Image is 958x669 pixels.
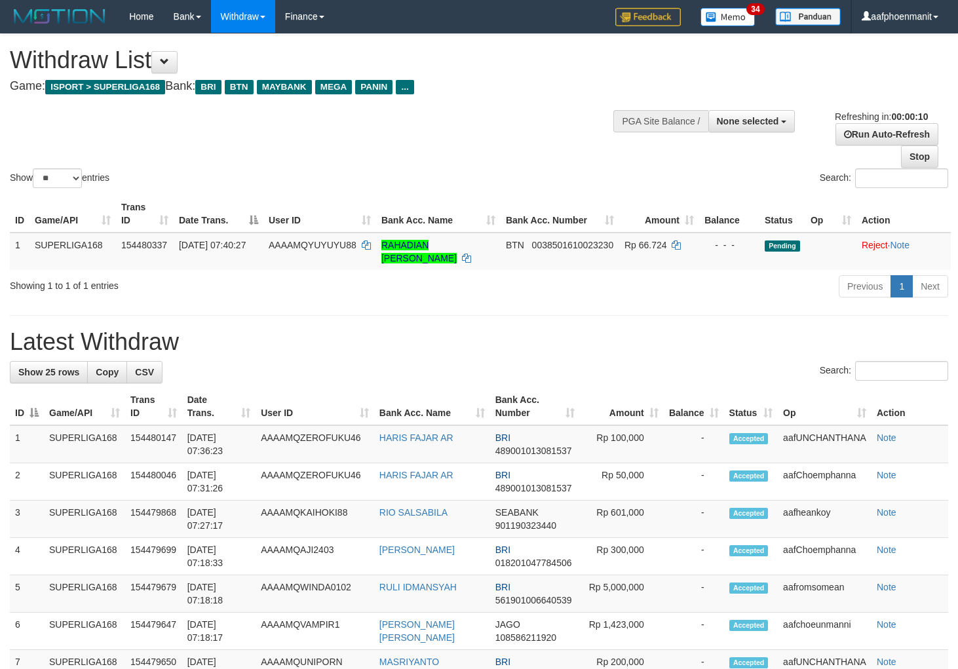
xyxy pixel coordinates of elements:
[580,463,664,501] td: Rp 50,000
[10,501,44,538] td: 3
[729,433,769,444] span: Accepted
[10,613,44,650] td: 6
[44,538,125,575] td: SUPERLIGA168
[44,613,125,650] td: SUPERLIGA168
[195,80,221,94] span: BRI
[855,168,948,188] input: Search:
[759,195,805,233] th: Status
[379,657,439,667] a: MASRIYANTO
[855,361,948,381] input: Search:
[580,388,664,425] th: Amount: activate to sort column ascending
[778,501,872,538] td: aafheankoy
[379,582,457,592] a: RULI IDMANSYAH
[125,538,182,575] td: 154479699
[379,545,455,555] a: [PERSON_NAME]
[729,583,769,594] span: Accepted
[717,116,779,126] span: None selected
[490,388,580,425] th: Bank Acc. Number: activate to sort column ascending
[699,195,759,233] th: Balance
[835,111,928,122] span: Refreshing in:
[775,8,841,26] img: panduan.png
[495,582,510,592] span: BRI
[778,613,872,650] td: aafchoeunmanni
[580,575,664,613] td: Rp 5,000,000
[125,575,182,613] td: 154479679
[29,233,116,270] td: SUPERLIGA168
[664,463,724,501] td: -
[182,575,256,613] td: [DATE] 07:18:18
[877,619,896,630] a: Note
[872,388,948,425] th: Action
[805,195,856,233] th: Op: activate to sort column ascending
[379,470,453,480] a: HARIS FAJAR AR
[10,463,44,501] td: 2
[619,195,699,233] th: Amount: activate to sort column ascending
[912,275,948,297] a: Next
[225,80,254,94] span: BTN
[116,195,174,233] th: Trans ID: activate to sort column ascending
[125,501,182,538] td: 154479868
[495,595,572,605] span: Copy 561901006640539 to clipboard
[10,195,29,233] th: ID
[856,233,951,270] td: ·
[501,195,619,233] th: Bank Acc. Number: activate to sort column ascending
[729,470,769,482] span: Accepted
[33,168,82,188] select: Showentries
[778,538,872,575] td: aafChoemphanna
[495,432,510,443] span: BRI
[10,274,389,292] div: Showing 1 to 1 of 1 entries
[10,538,44,575] td: 4
[135,367,154,377] span: CSV
[18,367,79,377] span: Show 25 rows
[10,388,44,425] th: ID: activate to sort column descending
[125,463,182,501] td: 154480046
[182,538,256,575] td: [DATE] 07:18:33
[379,507,448,518] a: RIO SALSABILA
[877,582,896,592] a: Note
[891,275,913,297] a: 1
[182,613,256,650] td: [DATE] 07:18:17
[121,240,167,250] span: 154480337
[10,575,44,613] td: 5
[765,240,800,252] span: Pending
[256,388,374,425] th: User ID: activate to sort column ascending
[877,507,896,518] a: Note
[624,240,667,250] span: Rp 66.724
[256,613,374,650] td: AAAAMQVAMPIR1
[44,388,125,425] th: Game/API: activate to sort column ascending
[901,145,938,168] a: Stop
[820,168,948,188] label: Search:
[355,80,393,94] span: PANIN
[495,470,510,480] span: BRI
[877,432,896,443] a: Note
[10,80,626,93] h4: Game: Bank:
[613,110,708,132] div: PGA Site Balance /
[839,275,891,297] a: Previous
[664,425,724,463] td: -
[29,195,116,233] th: Game/API: activate to sort column ascending
[580,538,664,575] td: Rp 300,000
[615,8,681,26] img: Feedback.jpg
[729,545,769,556] span: Accepted
[664,388,724,425] th: Balance: activate to sort column ascending
[376,195,501,233] th: Bank Acc. Name: activate to sort column ascending
[532,240,614,250] span: Copy 0038501610023230 to clipboard
[495,619,520,630] span: JAGO
[580,613,664,650] td: Rp 1,423,000
[179,240,246,250] span: [DATE] 07:40:27
[263,195,376,233] th: User ID: activate to sort column ascending
[495,507,539,518] span: SEABANK
[10,233,29,270] td: 1
[315,80,353,94] span: MEGA
[664,501,724,538] td: -
[256,538,374,575] td: AAAAMQAJI2403
[45,80,165,94] span: ISPORT > SUPERLIGA168
[495,446,572,456] span: Copy 489001013081537 to clipboard
[10,329,948,355] h1: Latest Withdraw
[174,195,263,233] th: Date Trans.: activate to sort column descending
[495,545,510,555] span: BRI
[495,520,556,531] span: Copy 901190323440 to clipboard
[44,425,125,463] td: SUPERLIGA168
[778,388,872,425] th: Op: activate to sort column ascending
[495,558,572,568] span: Copy 018201047784506 to clipboard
